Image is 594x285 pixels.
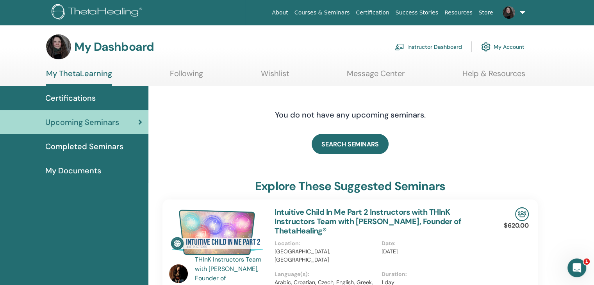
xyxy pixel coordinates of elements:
[395,43,404,50] img: chalkboard-teacher.svg
[74,40,154,54] h3: My Dashboard
[275,248,376,264] p: [GEOGRAPHIC_DATA], [GEOGRAPHIC_DATA]
[583,258,590,265] span: 1
[291,5,353,20] a: Courses & Seminars
[275,270,376,278] p: Language(s) :
[515,207,529,221] img: In-Person Seminar
[169,264,188,283] img: default.jpg
[395,38,462,55] a: Instructor Dashboard
[169,207,265,257] img: Intuitive Child In Me Part 2 Instructors
[392,5,441,20] a: Success Stories
[441,5,476,20] a: Resources
[255,179,445,193] h3: explore these suggested seminars
[227,110,473,119] h4: You do not have any upcoming seminars.
[52,4,145,21] img: logo.png
[503,6,515,19] img: default.jpg
[382,248,483,256] p: [DATE]
[45,92,96,104] span: Certifications
[46,34,71,59] img: default.jpg
[382,239,483,248] p: Date :
[504,221,529,230] p: $620.00
[567,258,586,277] iframe: Intercom live chat
[170,69,203,84] a: Following
[462,69,525,84] a: Help & Resources
[347,69,405,84] a: Message Center
[269,5,291,20] a: About
[312,134,389,154] a: SEARCH SEMINARS
[275,207,461,236] a: Intuitive Child In Me Part 2 Instructors with THInK Instructors Team with [PERSON_NAME], Founder ...
[275,239,376,248] p: Location :
[481,40,491,53] img: cog.svg
[321,140,379,148] span: SEARCH SEMINARS
[45,165,101,176] span: My Documents
[476,5,496,20] a: Store
[46,69,112,86] a: My ThetaLearning
[45,141,123,152] span: Completed Seminars
[382,270,483,278] p: Duration :
[353,5,392,20] a: Certification
[481,38,524,55] a: My Account
[261,69,289,84] a: Wishlist
[45,116,119,128] span: Upcoming Seminars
